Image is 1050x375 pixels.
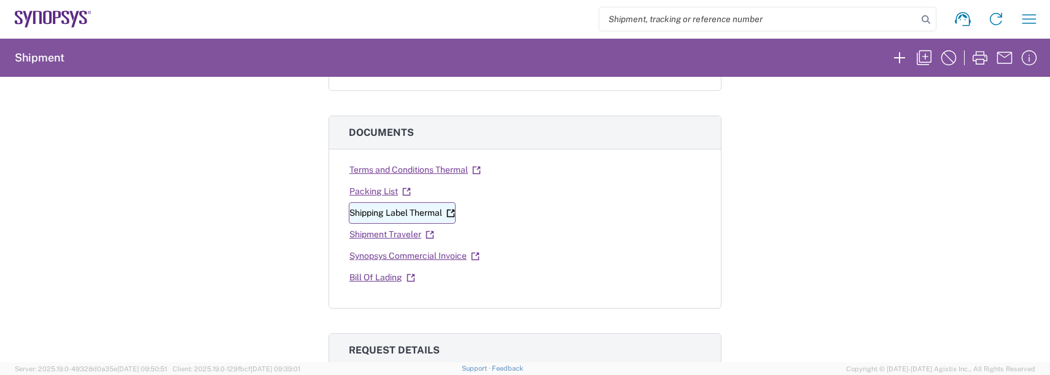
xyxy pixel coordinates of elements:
h2: Shipment [15,50,64,65]
span: [DATE] 09:50:51 [117,365,167,373]
a: Packing List [349,181,411,202]
span: Request details [349,344,440,356]
span: [DATE] 09:39:01 [251,365,300,373]
a: Shipment Traveler [349,224,435,245]
a: Bill Of Lading [349,267,416,288]
a: Feedback [492,365,523,372]
input: Shipment, tracking or reference number [599,7,917,31]
span: Client: 2025.19.0-129fbcf [173,365,300,373]
a: Shipping Label Thermal [349,202,456,224]
a: Terms and Conditions Thermal [349,159,481,181]
span: Documents [349,127,414,138]
span: Server: 2025.19.0-49328d0a35e [15,365,167,373]
a: Support [462,365,492,372]
span: Copyright © [DATE]-[DATE] Agistix Inc., All Rights Reserved [846,363,1035,374]
a: Synopsys Commercial Invoice [349,245,480,267]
